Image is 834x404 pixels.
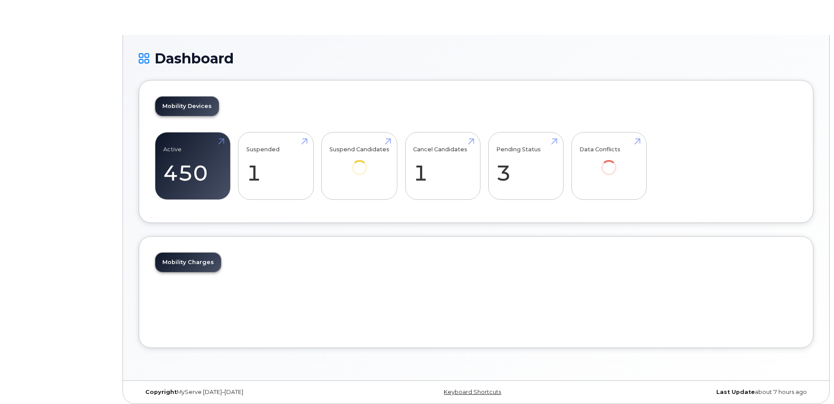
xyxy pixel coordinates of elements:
a: Mobility Devices [155,97,219,116]
a: Suspend Candidates [329,137,389,188]
strong: Copyright [145,389,177,395]
a: Cancel Candidates 1 [413,137,472,195]
a: Keyboard Shortcuts [444,389,501,395]
a: Mobility Charges [155,253,221,272]
a: Suspended 1 [246,137,305,195]
a: Pending Status 3 [496,137,555,195]
strong: Last Update [716,389,755,395]
a: Active 450 [163,137,222,195]
h1: Dashboard [139,51,813,66]
a: Data Conflicts [579,137,638,188]
div: MyServe [DATE]–[DATE] [139,389,364,396]
div: about 7 hours ago [589,389,813,396]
